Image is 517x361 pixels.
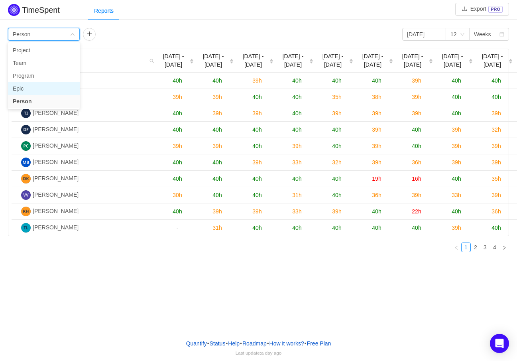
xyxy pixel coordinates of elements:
span: 39h [372,159,381,166]
input: Start date [402,28,446,41]
span: 39h [372,143,381,149]
span: 40h [332,176,341,182]
i: icon: caret-down [309,61,314,63]
button: How it works? [269,337,305,349]
button: icon: plus [83,28,96,41]
i: icon: caret-down [269,61,274,63]
div: Sort [468,57,473,63]
span: 40h [292,126,301,133]
img: DF [21,125,31,134]
span: [DATE] - [DATE] [320,52,346,69]
div: Open Intercom Messenger [490,334,509,353]
i: icon: caret-down [349,61,354,63]
li: Project [8,44,80,57]
span: 40h [332,143,341,149]
span: 40h [372,208,381,215]
i: icon: caret-up [429,57,433,60]
i: icon: caret-up [309,57,314,60]
span: 39h [332,110,341,116]
span: [DATE] - [DATE] [161,52,186,69]
span: 39h [173,94,182,100]
i: icon: caret-up [230,57,234,60]
span: - [177,225,179,231]
div: Person [13,28,30,40]
span: 39h [212,143,222,149]
a: 3 [481,243,489,252]
div: Sort [309,57,314,63]
span: 39h [252,110,261,116]
i: icon: down [460,32,465,37]
span: 39h [252,159,261,166]
span: 39h [452,159,461,166]
span: 39h [252,77,261,84]
span: 40h [173,176,182,182]
span: 33h [452,192,461,198]
img: VV [21,190,31,200]
li: Team [8,57,80,69]
span: [DATE] - [DATE] [440,52,465,69]
i: icon: caret-up [389,57,393,60]
span: 39h [332,208,341,215]
span: 39h [412,192,421,198]
span: 33h [292,159,301,166]
span: 32h [332,159,341,166]
span: 40h [212,159,222,166]
div: Sort [508,57,513,63]
span: 32h [491,126,501,133]
span: 40h [491,225,501,231]
span: 40h [491,94,501,100]
span: 38h [372,94,381,100]
span: [PERSON_NAME] [33,208,79,214]
span: 39h [173,143,182,149]
span: 39h [292,143,301,149]
i: icon: search [146,49,157,72]
span: [PERSON_NAME] [33,142,79,149]
li: Program [8,69,80,82]
span: 39h [412,94,421,100]
span: 40h [372,225,381,231]
span: 39h [412,110,421,116]
span: 39h [491,159,501,166]
button: icon: downloadExportPRO [455,3,509,16]
span: 40h [452,110,461,116]
span: 39h [491,143,501,149]
span: 40h [173,208,182,215]
img: TI [21,108,31,118]
span: 40h [252,94,261,100]
span: 39h [372,110,381,116]
i: icon: down [70,32,75,37]
i: icon: calendar [499,32,504,37]
div: Sort [429,57,433,63]
img: KH [21,207,31,216]
span: • [240,340,242,347]
span: [DATE] - [DATE] [201,52,226,69]
span: 31h [212,225,222,231]
span: 40h [252,192,261,198]
span: [DATE] - [DATE] [400,52,425,69]
span: 40h [212,192,222,198]
span: 40h [452,77,461,84]
span: 39h [212,110,222,116]
span: [PERSON_NAME] [33,159,79,165]
span: 39h [491,110,501,116]
span: [PERSON_NAME] [33,191,79,198]
button: Free Plan [307,337,332,349]
li: Person [8,95,80,108]
i: icon: caret-down [389,61,393,63]
span: 40h [173,77,182,84]
span: 16h [412,176,421,182]
span: 40h [292,110,301,116]
div: Sort [269,57,274,63]
li: Epic [8,82,80,95]
i: icon: left [454,245,459,250]
li: Next Page [499,243,509,252]
span: [DATE] - [DATE] [280,52,306,69]
div: Sort [229,57,234,63]
span: 39h [212,94,222,100]
span: 40h [292,225,301,231]
span: • [207,340,209,347]
a: 1 [462,243,470,252]
span: 40h [292,77,301,84]
i: icon: caret-up [509,57,513,60]
span: 39h [372,126,381,133]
